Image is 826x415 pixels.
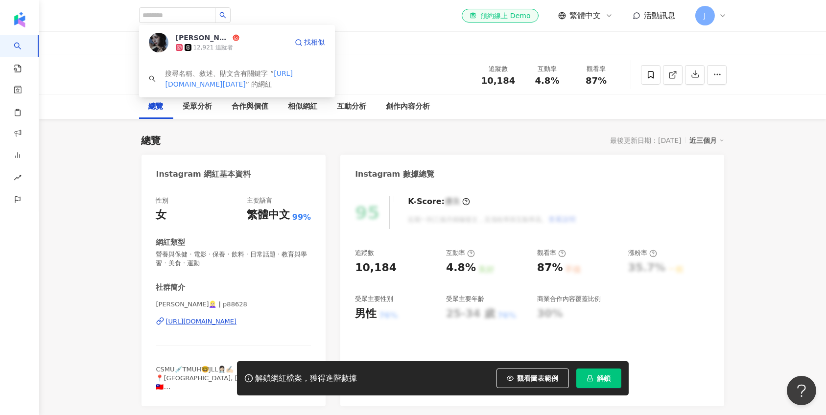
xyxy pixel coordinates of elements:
[576,369,621,388] button: 解鎖
[628,249,657,257] div: 漲粉率
[496,369,569,388] button: 觀看圖表範例
[183,101,212,113] div: 受眾分析
[156,207,167,223] div: 女
[355,306,377,322] div: 男性
[597,374,611,382] span: 解鎖
[537,249,566,257] div: 觀看率
[610,137,681,144] div: 最後更新日期：[DATE]
[149,101,164,113] div: 總覽
[586,76,607,86] span: 87%
[355,260,397,276] div: 10,184
[247,207,290,223] div: 繁體中文
[142,134,161,147] div: 總覽
[587,375,593,382] span: lock
[232,101,269,113] div: 合作與價值
[14,35,33,73] a: search
[355,295,393,303] div: 受眾主要性別
[537,295,601,303] div: 商業合作內容覆蓋比例
[156,196,169,205] div: 性別
[156,317,311,326] a: [URL][DOMAIN_NAME]
[156,300,311,309] span: [PERSON_NAME]👱🏻‍♀️ | p88628
[166,317,237,326] div: [URL][DOMAIN_NAME]
[228,37,273,55] button: 1,607
[408,196,470,207] div: K-Score :
[446,249,475,257] div: 互動率
[161,39,173,53] div: 1萬
[186,37,224,55] button: 196
[690,134,724,147] div: 近三個月
[355,249,374,257] div: 追蹤數
[578,64,615,74] div: 觀看率
[156,237,186,248] div: 網紅類型
[462,9,538,23] a: 預約線上 Demo
[481,75,515,86] span: 10,184
[537,260,563,276] div: 87%
[644,11,676,20] span: 活動訊息
[337,101,367,113] div: 互動分析
[247,196,272,205] div: 主要語言
[355,169,434,180] div: Instagram 數據總覽
[219,12,226,19] span: search
[156,250,311,268] span: 營養與保健 · 電影 · 保養 · 飲料 · 日常話題 · 教育與學習 · 美食 · 運動
[139,60,168,90] img: KOL Avatar
[245,39,265,53] div: 1,607
[446,260,476,276] div: 4.8%
[292,212,311,223] span: 99%
[288,101,318,113] div: 相似網紅
[156,282,186,293] div: 社群簡介
[529,64,566,74] div: 互動率
[446,295,484,303] div: 受眾主要年齡
[139,37,181,55] button: 1萬
[203,39,216,53] div: 196
[535,76,560,86] span: 4.8%
[256,373,357,384] div: 解鎖網紅檔案，獲得進階數據
[156,169,251,180] div: Instagram 網紅基本資料
[704,10,706,21] span: J
[570,10,601,21] span: 繁體中文
[12,12,27,27] img: logo icon
[518,374,559,382] span: 觀看圖表範例
[176,67,258,79] div: [PERSON_NAME]
[14,168,22,190] span: rise
[480,64,517,74] div: 追蹤數
[470,11,530,21] div: 預約線上 Demo
[386,101,430,113] div: 創作內容分析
